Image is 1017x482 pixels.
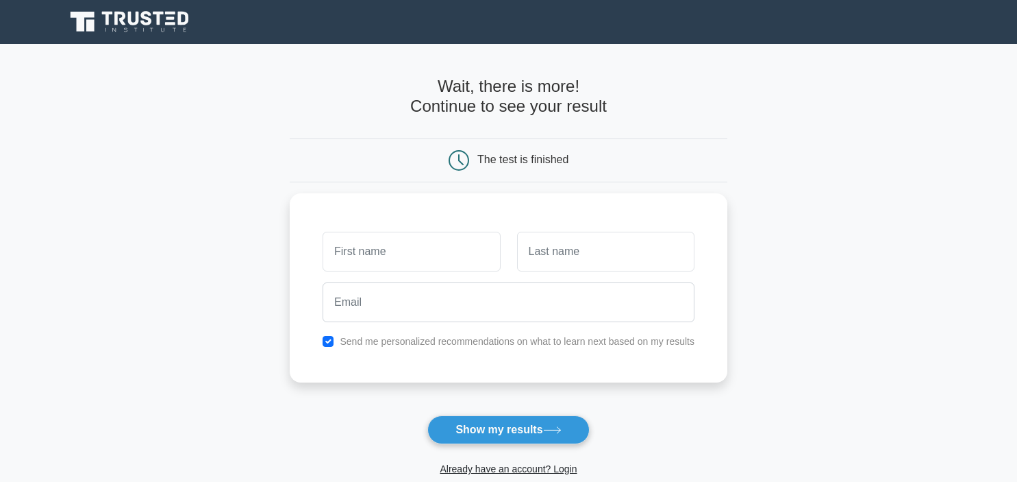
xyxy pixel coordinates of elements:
h4: Wait, there is more! Continue to see your result [290,77,727,117]
button: Show my results [427,415,589,444]
div: The test is finished [477,154,568,165]
label: Send me personalized recommendations on what to learn next based on my results [340,336,694,347]
input: Email [323,282,694,322]
a: Already have an account? Login [440,463,577,474]
input: First name [323,232,500,272]
input: Last name [517,232,694,272]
